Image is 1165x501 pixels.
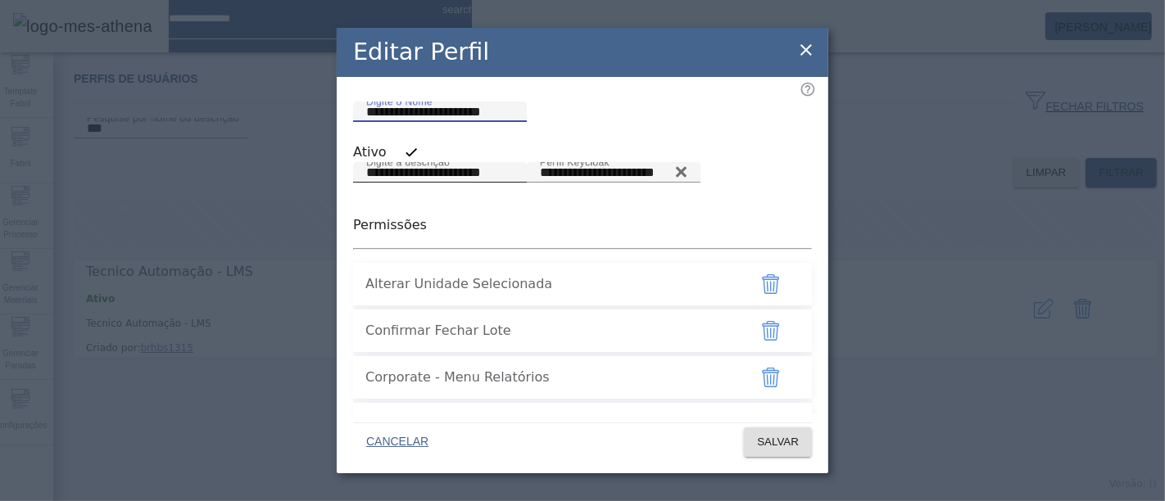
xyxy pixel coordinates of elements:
[365,368,734,387] span: Corporate - Menu Relatórios
[366,156,450,167] mat-label: Digite a descrição
[366,434,428,450] span: CANCELAR
[366,96,433,106] mat-label: Digite o Nome
[365,321,734,341] span: Confirmar Fechar Lote
[365,414,734,434] span: Página CEP
[540,163,687,183] input: Number
[353,34,489,70] h2: Editar Perfil
[353,427,442,457] button: CANCELAR
[353,215,812,235] p: Permissões
[353,142,390,162] label: Ativo
[365,274,734,294] span: Alterar Unidade Selecionada
[757,434,799,450] span: SALVAR
[540,156,610,167] mat-label: Perfil Keycloak
[744,427,812,457] button: SALVAR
